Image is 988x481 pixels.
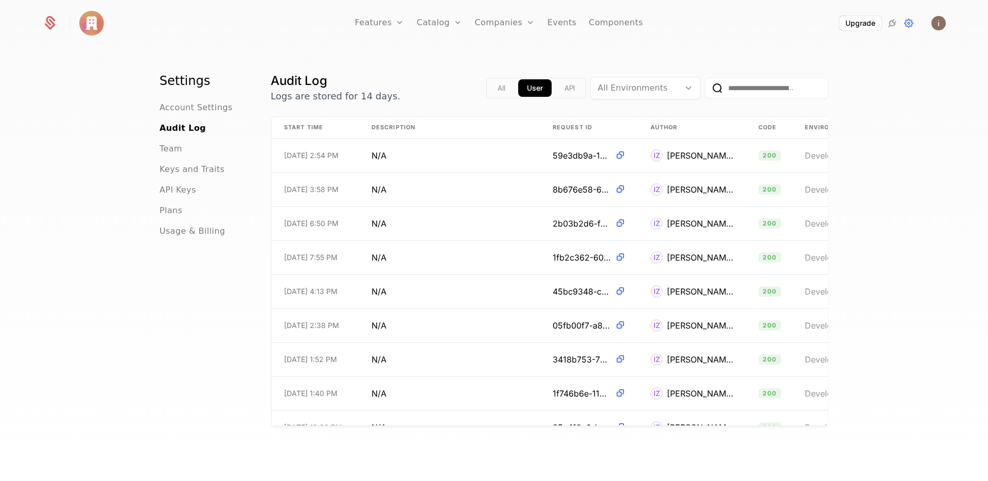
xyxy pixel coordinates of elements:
[805,388,856,399] span: Development
[805,422,856,433] span: Development
[667,319,734,332] div: [PERSON_NAME] zico
[160,163,224,176] a: Keys and Traits
[758,150,781,161] span: 200
[553,353,611,366] span: 3418b753-70e5-42f4-aac1-77a6d2c1a109
[903,17,915,29] a: Settings
[667,251,734,264] div: [PERSON_NAME] zico
[359,117,540,139] th: Description
[160,101,233,114] a: Account Settings
[805,184,856,195] span: Development
[667,285,734,298] div: [PERSON_NAME] zico
[758,218,781,229] span: 200
[553,285,611,298] span: 45bc9348-ce34-4925-b420-d6cc885f0561
[805,354,856,365] span: Development
[758,252,781,263] span: 200
[284,422,342,433] span: [DATE] 12:26 PM
[372,251,386,264] span: N/A
[758,184,781,195] span: 200
[372,353,386,366] span: N/A
[372,285,386,298] span: N/A
[284,354,337,365] span: [DATE] 1:52 PM
[372,421,386,434] span: N/A
[160,225,225,237] a: Usage & Billing
[650,183,663,196] div: IZ
[758,320,781,331] span: 200
[758,422,781,433] span: 200
[160,73,246,89] h1: Settings
[553,251,611,264] span: 1fb2c362-6070-448e-9b9e-d24fc068789c
[650,285,663,298] div: IZ
[650,251,663,264] div: IZ
[79,11,104,36] img: issac.ai
[758,286,781,297] span: 200
[805,320,856,331] span: Development
[271,89,400,104] p: Logs are stored for 14 days.
[792,117,895,139] th: Environment
[667,421,734,434] div: [PERSON_NAME] zico
[556,79,584,97] button: api
[284,388,338,399] span: [DATE] 1:40 PM
[650,217,663,230] div: IZ
[160,73,246,237] nav: Main
[553,387,611,400] span: 1f746b6e-11b8-4fbf-af35-7e001542fe7c
[160,184,196,196] a: API Keys
[284,320,339,331] span: [DATE] 2:38 PM
[650,353,663,366] div: IZ
[160,204,182,217] a: Plans
[284,286,338,297] span: [DATE] 4:13 PM
[372,183,386,196] span: N/A
[886,17,898,29] a: Integrations
[553,319,611,332] span: 05fb00f7-a8ba-4b0f-8bff-87b39517b207
[667,217,734,230] div: [PERSON_NAME] zico
[372,387,386,400] span: N/A
[284,252,338,263] span: [DATE] 7:55 PM
[805,252,856,263] span: Development
[746,117,792,139] th: Code
[667,149,734,162] div: [PERSON_NAME] zico
[805,150,856,161] span: Development
[284,184,339,195] span: [DATE] 3:58 PM
[758,388,781,399] span: 200
[650,387,663,400] div: IZ
[540,117,638,139] th: Request ID
[931,16,946,30] button: Open user button
[272,117,359,139] th: Start Time
[372,149,386,162] span: N/A
[553,183,611,196] span: 8b676e58-602e-412b-96fc-baf1f8f05004
[805,218,856,229] span: Development
[518,79,552,97] button: app
[486,78,586,98] div: Text alignment
[553,149,611,162] span: 59e3db9a-1831-424e-8ff0-47f3ca39832c
[805,286,856,297] span: Development
[839,16,881,30] button: Upgrade
[650,421,663,434] div: IZ
[489,79,514,97] button: all
[160,143,182,155] a: Team
[553,217,611,230] span: 2b03b2d6-fb89-4229-836c-87da843790ae
[667,353,734,366] div: [PERSON_NAME] zico
[931,16,946,30] img: issac zico
[271,73,400,89] h1: Audit Log
[650,319,663,332] div: IZ
[284,150,339,161] span: [DATE] 2:54 PM
[667,183,734,196] div: [PERSON_NAME] zico
[160,122,206,134] a: Audit Log
[650,149,663,162] div: IZ
[372,319,386,332] span: N/A
[372,217,386,230] span: N/A
[667,387,734,400] div: [PERSON_NAME] zico
[553,421,611,434] span: 95e412e0-b299-4893-baec-68e089aff311
[638,117,746,139] th: Author
[758,354,781,365] span: 200
[284,218,339,229] span: [DATE] 6:50 PM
